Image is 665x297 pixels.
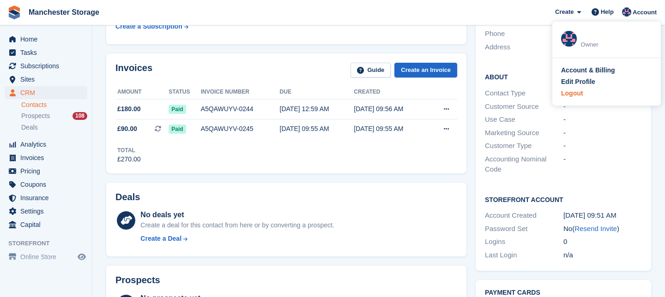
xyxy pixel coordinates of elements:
a: menu [5,33,87,46]
div: Create a Deal [140,234,181,244]
img: stora-icon-8386f47178a22dfd0bd8f6a31ec36ba5ce8667c1dd55bd0f319d3a0aa187defe.svg [7,6,21,19]
a: menu [5,250,87,263]
h2: About [485,72,642,81]
span: Insurance [20,191,76,204]
span: Settings [20,205,76,218]
a: menu [5,218,87,231]
a: Logout [561,89,652,98]
th: Invoice number [201,85,280,100]
div: 0 [563,237,642,247]
div: Phone [485,29,563,39]
span: CRM [20,86,76,99]
h2: Deals [115,192,140,202]
a: Create an Invoice [394,63,457,78]
a: menu [5,151,87,164]
div: Marketing Source [485,128,563,138]
h2: Invoices [115,63,152,78]
div: Last Login [485,250,563,261]
a: menu [5,59,87,72]
div: - [563,114,642,125]
div: Owner [580,40,652,49]
span: Invoices [20,151,76,164]
a: menu [5,138,87,151]
div: Create a Subscription [115,22,182,31]
span: Pricing [20,165,76,178]
a: Preview store [76,251,87,262]
a: menu [5,205,87,218]
span: Home [20,33,76,46]
a: Contacts [21,101,87,109]
div: £270.00 [117,154,141,164]
th: Status [169,85,200,100]
div: - [563,154,642,175]
a: menu [5,86,87,99]
div: Customer Type [485,141,563,151]
a: Deals [21,123,87,132]
div: No deals yet [140,209,334,220]
a: Create a Subscription [115,18,188,35]
h2: Prospects [115,275,160,285]
div: Logout [561,89,583,98]
div: Contact Type [485,88,563,99]
span: Coupons [20,178,76,191]
div: Logins [485,237,563,247]
div: No [563,224,642,234]
span: Account [633,8,657,17]
span: ( ) [572,225,619,232]
span: Tasks [20,46,76,59]
div: Account Created [485,210,563,221]
div: n/a [563,250,642,261]
div: Create a deal for this contact from here or by converting a prospect. [140,220,334,230]
a: menu [5,46,87,59]
div: - [563,141,642,151]
div: Use Case [485,114,563,125]
a: menu [5,178,87,191]
span: Help [601,7,614,17]
span: Subscriptions [20,59,76,72]
a: Prospects 108 [21,111,87,121]
h2: Storefront Account [485,195,642,204]
div: A5QAWUYV-0245 [201,124,280,134]
div: Password Set [485,224,563,234]
div: Total [117,146,141,154]
div: [DATE] 09:55 AM [354,124,428,134]
div: [DATE] 09:56 AM [354,104,428,114]
div: - [563,128,642,138]
th: Amount [115,85,169,100]
div: [DATE] 09:55 AM [280,124,354,134]
div: [DATE] 12:59 AM [280,104,354,114]
div: 108 [73,112,87,120]
a: Edit Profile [561,77,652,87]
span: Capital [20,218,76,231]
th: Created [354,85,428,100]
div: [DATE] 09:51 AM [563,210,642,221]
a: menu [5,191,87,204]
span: Deals [21,123,38,132]
span: £180.00 [117,104,141,114]
span: Analytics [20,138,76,151]
a: Guide [351,63,391,78]
div: Address [485,42,563,53]
div: A5QAWUYV-0244 [201,104,280,114]
div: Edit Profile [561,77,595,87]
a: Create a Deal [140,234,334,244]
span: Prospects [21,112,50,120]
div: Account & Billing [561,65,615,75]
div: Accounting Nominal Code [485,154,563,175]
a: menu [5,73,87,86]
span: Sites [20,73,76,86]
div: Customer Source [485,101,563,112]
span: £90.00 [117,124,137,134]
span: Create [555,7,574,17]
span: Storefront [8,239,92,248]
span: Online Store [20,250,76,263]
th: Due [280,85,354,100]
a: menu [5,165,87,178]
a: Manchester Storage [25,5,103,20]
span: Paid [169,105,186,114]
a: Resend Invite [574,225,617,232]
div: - [563,101,642,112]
span: Paid [169,125,186,134]
a: Account & Billing [561,65,652,75]
h2: Payment cards [485,289,642,297]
